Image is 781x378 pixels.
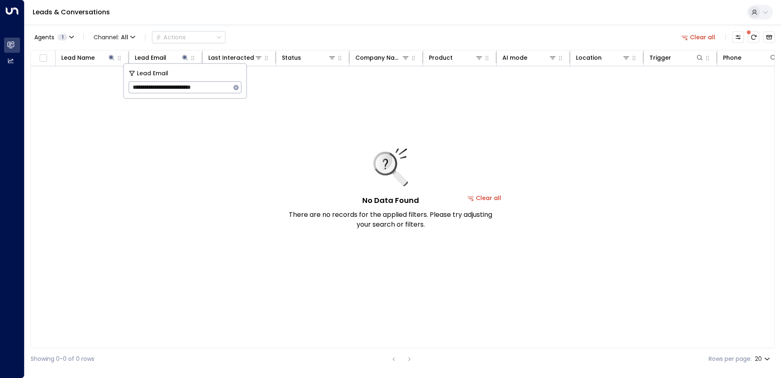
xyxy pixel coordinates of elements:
[362,195,419,206] h5: No Data Found
[429,53,453,63] div: Product
[649,53,704,63] div: Trigger
[152,31,225,43] button: Actions
[502,53,527,63] div: AI mode
[135,53,189,63] div: Lead Email
[576,53,630,63] div: Location
[33,7,110,17] a: Leads & Conversations
[137,69,168,78] span: Lead Email
[208,53,254,63] div: Last Interacted
[288,210,493,229] p: There are no records for the applied filters. Please try adjusting your search or filters.
[429,53,483,63] div: Product
[38,53,48,63] span: Toggle select all
[34,34,54,40] span: Agents
[156,34,186,41] div: Actions
[90,32,138,43] span: Channel:
[388,354,415,364] nav: pagination navigation
[31,355,94,363] div: Showing 0-0 of 0 rows
[748,32,759,43] span: There are new threads available. Refresh the grid to view the latest updates.
[723,53,741,63] div: Phone
[355,53,402,63] div: Company Name
[649,53,671,63] div: Trigger
[135,53,166,63] div: Lead Email
[208,53,263,63] div: Last Interacted
[31,32,77,43] button: Agents1
[121,34,128,40] span: All
[61,53,116,63] div: Lead Name
[502,53,557,63] div: AI mode
[732,32,744,43] button: Customize
[755,353,772,365] div: 20
[763,32,775,43] button: Archived Leads
[723,53,777,63] div: Phone
[152,31,225,43] div: Button group with a nested menu
[58,34,67,40] span: 1
[282,53,336,63] div: Status
[576,53,602,63] div: Location
[282,53,301,63] div: Status
[709,355,752,363] label: Rows per page:
[90,32,138,43] button: Channel:All
[678,32,719,43] button: Clear all
[355,53,410,63] div: Company Name
[61,53,95,63] div: Lead Name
